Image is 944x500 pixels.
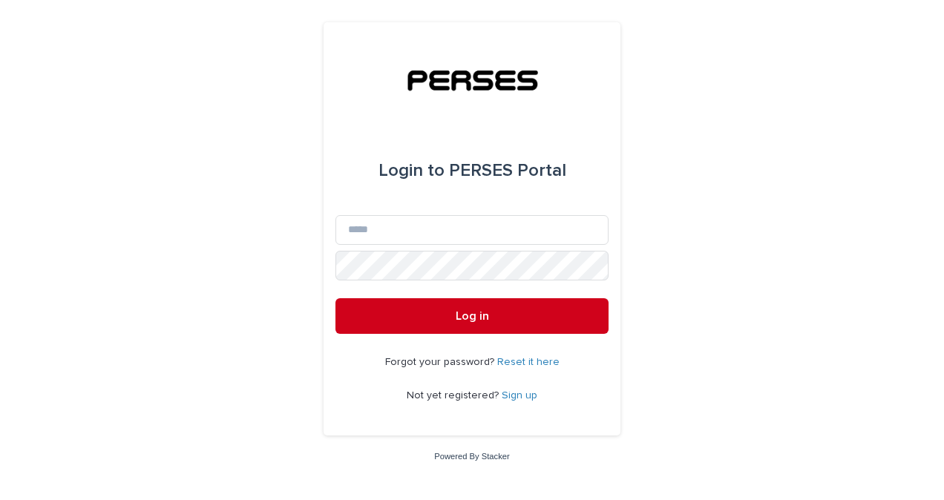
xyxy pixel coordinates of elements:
a: Powered By Stacker [434,452,509,461]
a: Reset it here [497,357,560,367]
span: Log in [456,310,489,322]
span: Forgot your password? [385,357,497,367]
div: PERSES Portal [378,150,566,191]
a: Sign up [502,390,537,401]
span: Login to [378,162,445,180]
img: tSkXltGzRgGXHrgo7SoP [392,58,553,102]
button: Log in [335,298,609,334]
span: Not yet registered? [407,390,502,401]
